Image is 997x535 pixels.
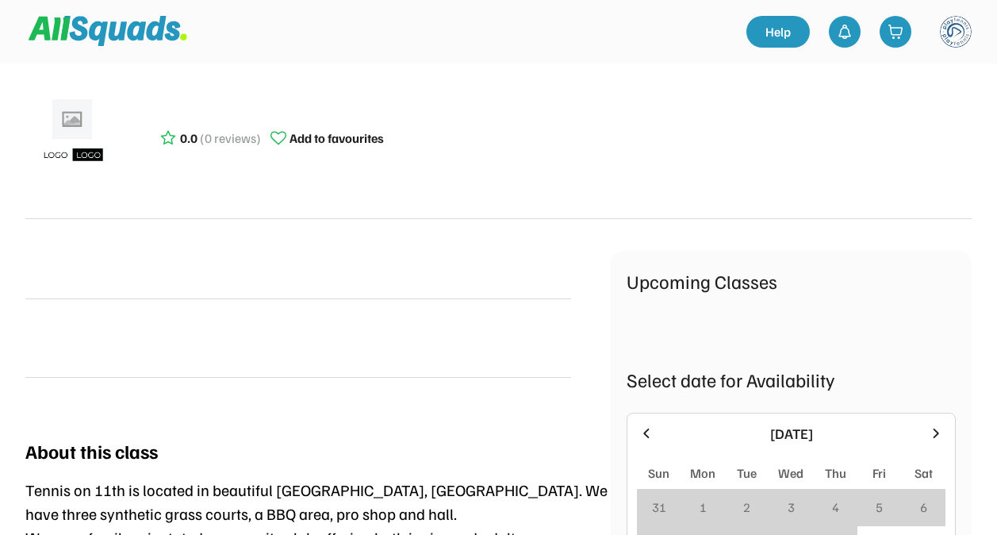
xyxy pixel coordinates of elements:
div: Tue [737,464,757,483]
div: Fri [872,464,886,483]
div: 4 [832,498,839,517]
div: 1 [700,498,707,517]
img: ui-kit-placeholders-product-5_1200x.webp [33,94,113,173]
div: [DATE] [664,423,918,445]
div: Wed [778,464,803,483]
div: Add to favourites [290,129,384,148]
img: yH5BAEAAAAALAAAAAABAAEAAAIBRAA7 [25,319,63,357]
div: 5 [876,498,883,517]
div: Mon [690,464,715,483]
div: Sun [648,464,669,483]
div: 2 [743,498,750,517]
div: 31 [652,498,666,517]
div: (0 reviews) [200,129,261,148]
div: Select date for Availability [627,365,956,394]
div: 3 [788,498,795,517]
img: https%3A%2F%2F94044dc9e5d3b3599ffa5e2d56a015ce.cdn.bubble.io%2Ff1752726485390x954566203362499700%... [940,16,972,48]
img: shopping-cart-01%20%281%29.svg [888,24,903,40]
div: Thu [825,464,846,483]
div: 0.0 [180,129,197,148]
div: Upcoming Classes [627,267,956,295]
div: About this class [25,437,158,465]
div: 6 [920,498,927,517]
img: bell-03%20%281%29.svg [837,24,853,40]
div: Sat [915,464,933,483]
img: Squad%20Logo.svg [29,16,187,46]
a: Help [746,16,810,48]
